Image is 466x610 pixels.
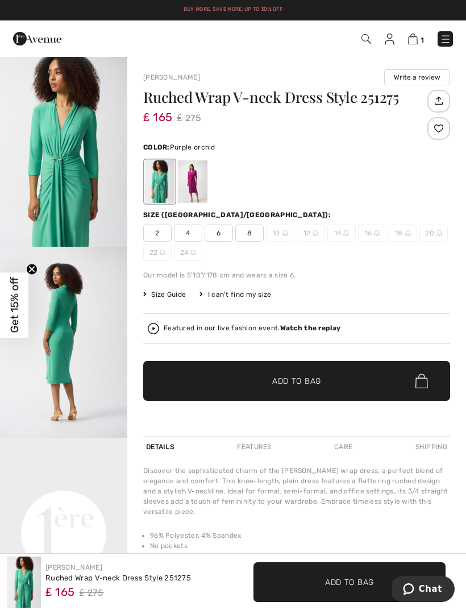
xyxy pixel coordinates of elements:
[174,225,202,242] span: 4
[143,244,172,261] span: 22
[234,437,274,457] div: Features
[392,576,455,604] iframe: Opens a widget where you can chat to one of our agents
[143,225,172,242] span: 2
[374,230,380,236] img: ring-m.svg
[440,34,451,45] img: Menu
[13,27,61,50] img: 1ère Avenue
[178,160,207,203] div: Purple orchid
[361,34,371,44] img: Search
[143,73,200,81] a: [PERSON_NAME]
[190,250,196,255] img: ring-m.svg
[436,230,442,236] img: ring-m.svg
[8,277,21,333] span: Get 15% off
[421,36,424,44] span: 1
[143,466,450,517] div: Discover the sophisticated charm of the [PERSON_NAME] wrap dress, a perfect blend of elegance and...
[143,90,425,105] h1: Ruched Wrap V-neck Dress Style 251275
[405,230,411,236] img: ring-m.svg
[143,270,450,280] div: Our model is 5'10"/178 cm and wears a size 6.
[164,325,340,332] div: Featured in our live fashion event.
[150,530,450,541] li: 96% Polyester, 4% Spandex
[150,541,450,551] li: No pockets
[325,576,374,588] span: Add to Bag
[45,581,75,599] span: ₤ 165
[408,32,424,45] a: 1
[143,143,170,151] span: Color:
[297,225,325,242] span: 12
[143,289,186,300] span: Size Guide
[143,437,177,457] div: Details
[253,562,446,602] button: Add to Bag
[331,437,355,457] div: Care
[266,225,294,242] span: 10
[143,361,450,401] button: Add to Bag
[45,563,102,571] a: [PERSON_NAME]
[13,32,61,43] a: 1ère Avenue
[272,375,321,387] span: Add to Bag
[429,91,448,110] img: Share
[282,230,288,236] img: ring-m.svg
[358,225,386,242] span: 16
[148,323,159,334] img: Watch the replay
[7,557,41,608] img: Ruched Wrap V-Neck Dress Style 251275
[199,289,271,300] div: I can't find my size
[343,230,349,236] img: ring-m.svg
[385,34,394,45] img: My Info
[419,225,448,242] span: 20
[389,225,417,242] span: 18
[45,572,191,584] div: Ruched Wrap V-neck Dress Style 251275
[313,230,318,236] img: ring-m.svg
[184,6,282,12] a: Buy More. Save More: Up to 30% Off
[384,69,450,85] button: Write a review
[26,263,38,275] button: Close teaser
[174,244,202,261] span: 24
[413,437,450,457] div: Shipping
[150,551,450,561] li: No zipper
[235,225,264,242] span: 8
[143,210,333,220] div: Size ([GEOGRAPHIC_DATA]/[GEOGRAPHIC_DATA]):
[415,374,428,388] img: Bag.svg
[408,34,418,44] img: Shopping Bag
[160,250,165,255] img: ring-m.svg
[205,225,233,242] span: 6
[327,225,356,242] span: 14
[145,160,174,203] div: Garden green
[177,110,202,127] span: ₤ 275
[143,99,173,124] span: ₤ 165
[280,324,341,332] strong: Watch the replay
[170,143,215,151] span: Purple orchid
[80,584,104,601] span: ₤ 275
